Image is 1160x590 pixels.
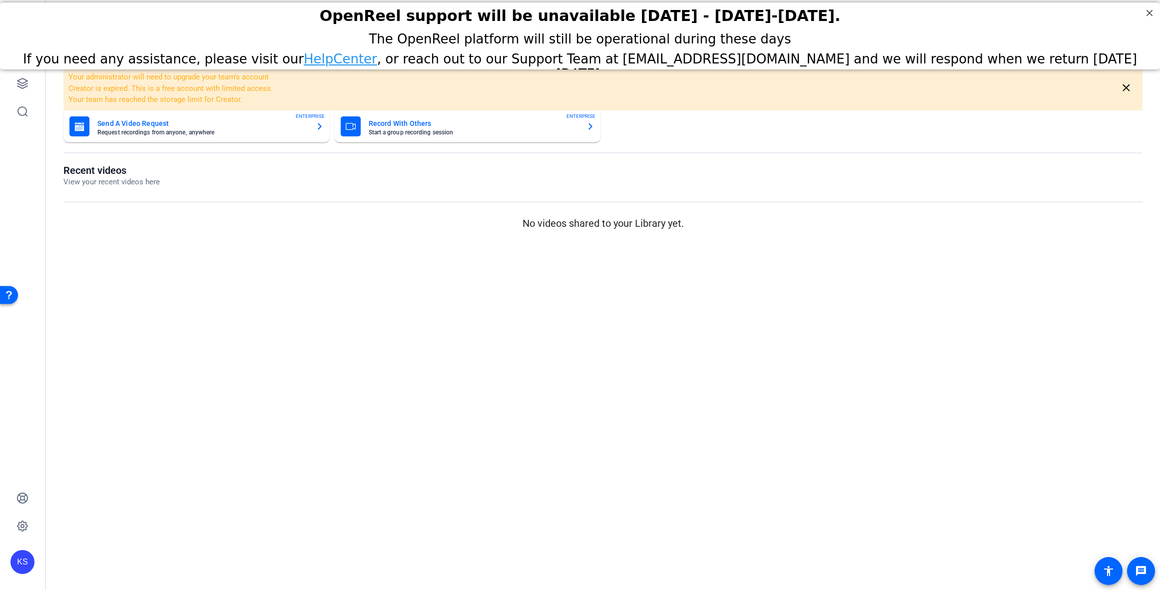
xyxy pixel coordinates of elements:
[1135,565,1147,577] mat-icon: message
[68,72,269,81] span: Your administrator will need to upgrade your team's account
[63,176,160,188] p: View your recent videos here
[369,117,579,129] mat-card-title: Record With Others
[335,110,601,142] button: Record With OthersStart a group recording sessionENTERPRISE
[63,216,1143,231] p: No videos shared to your Library yet.
[567,112,595,120] span: ENTERPRISE
[1143,4,1156,17] div: Close Step
[68,83,932,94] li: Creator is expired. This is a free account with limited access.
[10,550,34,574] div: KS
[369,29,791,44] span: The OpenReel platform will still be operational during these days
[63,164,160,176] h1: Recent videos
[68,94,932,105] li: Your team has reached the storage limit for Creator.
[12,4,1148,22] h2: OpenReel support will be unavailable Thursday - Friday, October 16th-17th.
[1103,565,1115,577] mat-icon: accessibility
[97,117,308,129] mat-card-title: Send A Video Request
[369,129,579,135] mat-card-subtitle: Start a group recording session
[23,49,1137,79] span: If you need any assistance, please visit our , or reach out to our Support Team at [EMAIL_ADDRESS...
[63,110,330,142] button: Send A Video RequestRequest recordings from anyone, anywhereENTERPRISE
[97,129,308,135] mat-card-subtitle: Request recordings from anyone, anywhere
[304,49,377,64] a: HelpCenter
[1120,82,1133,94] mat-icon: close
[296,112,325,120] span: ENTERPRISE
